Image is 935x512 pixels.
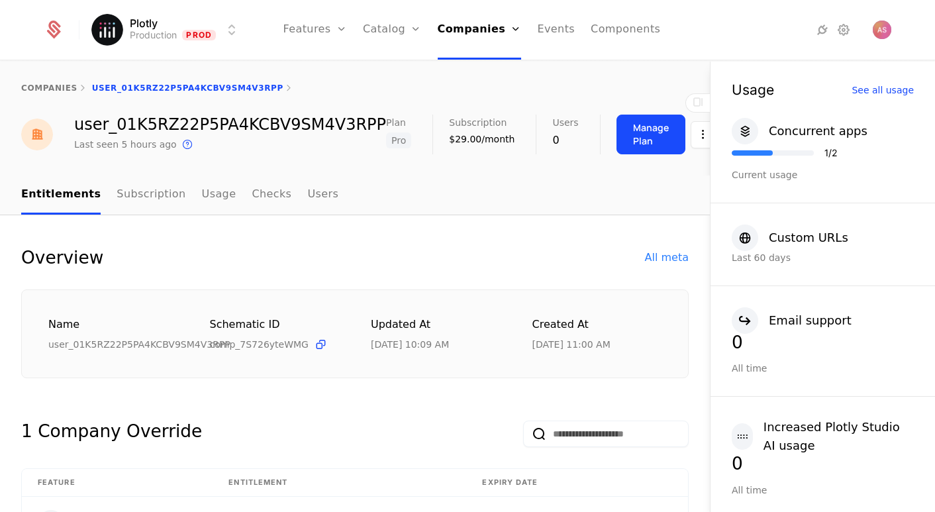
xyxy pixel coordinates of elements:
div: All time [732,362,914,375]
button: Manage Plan [616,115,685,154]
div: user_01K5RZ22P5PA4KCBV9SM4V3RPP [48,338,178,351]
button: Increased Plotly Studio AI usage [732,418,914,455]
div: All time [732,484,914,497]
div: Production [130,28,177,42]
div: user_01K5RZ22P5PA4KCBV9SM4V3RPP [74,117,386,132]
div: 1 / 2 [824,148,838,158]
nav: Main [21,176,689,215]
div: Usage [732,83,774,97]
div: Custom URLs [769,229,848,247]
th: Entitlement [213,469,466,497]
a: Settings [836,22,852,38]
span: Users [552,118,578,127]
button: Custom URLs [732,225,848,251]
img: Adam Schroeder [873,21,891,39]
div: Created at [532,317,662,333]
span: Plotly [130,18,158,28]
a: companies [21,83,77,93]
div: Manage Plan [633,121,669,148]
span: Plan [386,118,406,127]
span: comp_7S726yteWMG [210,338,309,351]
th: Expiry date [466,469,628,497]
div: 0 [552,132,578,148]
span: Subscription [449,118,507,127]
div: Email support [769,311,852,330]
a: Entitlements [21,176,101,215]
a: Checks [252,176,291,215]
span: Prod [182,30,216,40]
div: See all usage [852,85,914,95]
span: Pro [386,132,411,148]
button: Open user button [873,21,891,39]
a: Usage [202,176,236,215]
ul: Choose Sub Page [21,176,338,215]
div: Updated at [371,317,501,333]
div: Schematic ID [210,317,340,333]
img: user_01K5RZ22P5PA4KCBV9SM4V3RPP [21,119,53,150]
div: Overview [21,247,103,268]
div: Concurrent apps [769,122,867,140]
div: 0 [732,334,914,351]
button: Select action [691,115,716,154]
a: Subscription [117,176,185,215]
div: Last seen 5 hours ago [74,138,177,151]
th: Feature [22,469,213,497]
div: 0 [732,455,914,472]
button: Concurrent apps [732,118,867,144]
div: 9/22/25, 11:00 AM [532,338,611,351]
div: 1 Company Override [21,421,202,447]
a: Integrations [814,22,830,38]
div: Current usage [732,168,914,181]
div: All meta [645,250,689,266]
div: $29.00/month [449,132,515,146]
div: Name [48,317,178,333]
button: Select environment [95,15,240,44]
a: Users [307,176,338,215]
img: Plotly [91,14,123,46]
div: 10/3/25, 10:09 AM [371,338,449,351]
button: Email support [732,307,852,334]
div: Last 60 days [732,251,914,264]
div: Increased Plotly Studio AI usage [763,418,914,455]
